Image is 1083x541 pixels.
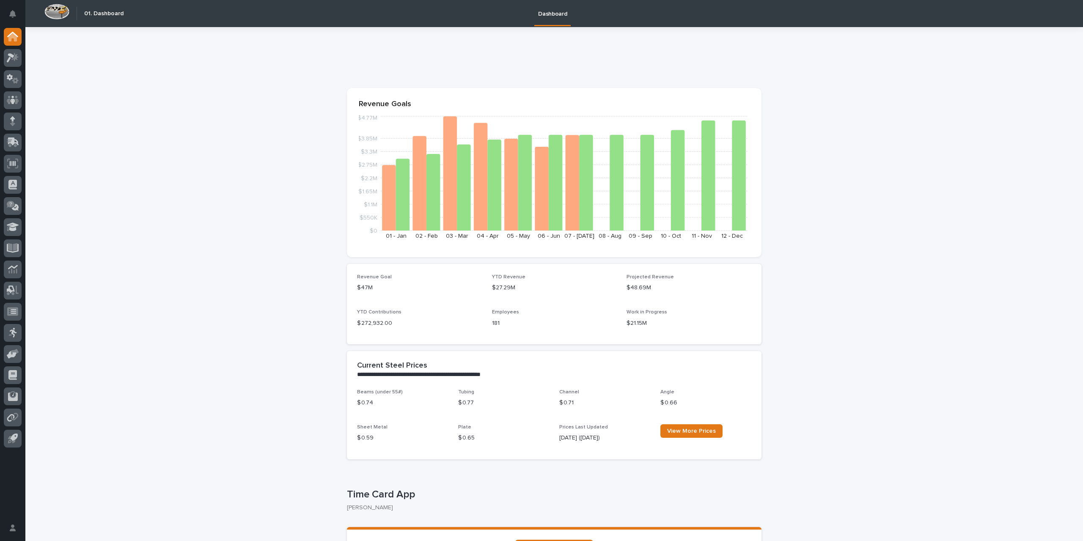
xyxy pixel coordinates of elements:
text: 01 - Jan [386,233,407,239]
tspan: $2.2M [361,175,377,181]
p: $ 0.59 [357,434,448,442]
p: $ 0.66 [660,398,751,407]
p: $48.69M [627,283,751,292]
span: Projected Revenue [627,275,674,280]
text: 05 - May [507,233,530,239]
span: Employees [492,310,519,315]
span: YTD Revenue [492,275,525,280]
p: $ 0.65 [458,434,549,442]
tspan: $1.65M [358,188,377,194]
tspan: $550K [360,214,377,220]
div: Notifications [11,10,22,24]
text: 10 - Oct [661,233,681,239]
tspan: $4.77M [357,115,377,121]
tspan: $2.75M [358,162,377,168]
span: Plate [458,425,471,430]
p: [DATE] ([DATE]) [559,434,650,442]
text: 08 - Aug [599,233,621,239]
text: 11 - Nov [692,233,712,239]
button: Notifications [4,5,22,23]
p: $ 272,932.00 [357,319,482,328]
tspan: $0 [370,228,377,234]
p: Revenue Goals [359,100,750,109]
h2: Current Steel Prices [357,361,427,371]
span: View More Prices [667,428,716,434]
span: Channel [559,390,579,395]
tspan: $1.1M [364,201,377,207]
p: $47M [357,283,482,292]
span: Prices Last Updated [559,425,608,430]
img: Workspace Logo [44,4,69,19]
span: Angle [660,390,674,395]
text: 03 - Mar [446,233,468,239]
text: 04 - Apr [477,233,499,239]
text: 09 - Sep [629,233,652,239]
text: 06 - Jun [538,233,560,239]
text: 07 - [DATE] [564,233,594,239]
p: $27.29M [492,283,617,292]
span: Sheet Metal [357,425,388,430]
text: 12 - Dec [721,233,743,239]
p: $ 0.74 [357,398,448,407]
span: Tubing [458,390,474,395]
span: Revenue Goal [357,275,392,280]
p: $ 0.77 [458,398,549,407]
a: View More Prices [660,424,723,438]
text: 02 - Feb [415,233,438,239]
span: Work in Progress [627,310,667,315]
span: YTD Contributions [357,310,401,315]
p: Time Card App [347,489,758,501]
h2: 01. Dashboard [84,10,124,17]
tspan: $3.3M [361,149,377,155]
tspan: $3.85M [357,136,377,142]
span: Beams (under 55#) [357,390,403,395]
p: 181 [492,319,617,328]
p: $ 0.71 [559,398,650,407]
p: $21.15M [627,319,751,328]
p: [PERSON_NAME] [347,504,755,511]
